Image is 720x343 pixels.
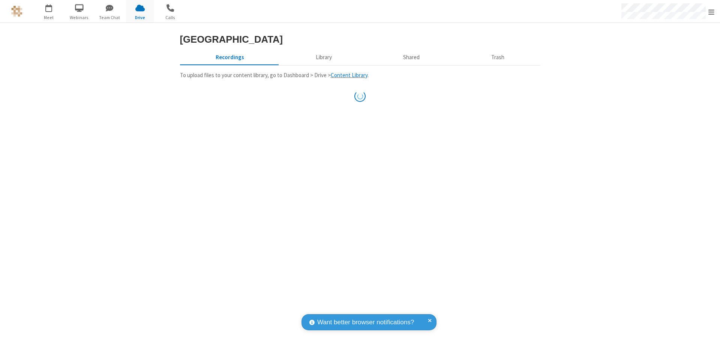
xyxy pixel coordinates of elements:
p: To upload files to your content library, go to Dashboard > Drive > . [180,71,540,80]
span: Team Chat [96,14,124,21]
a: Content Library [331,72,367,79]
span: Want better browser notifications? [317,318,414,327]
button: Trash [456,50,540,64]
span: Webinars [65,14,93,21]
button: Content library [280,50,367,64]
button: Recorded meetings [180,50,280,64]
span: Calls [156,14,184,21]
h3: [GEOGRAPHIC_DATA] [180,34,540,45]
span: Drive [126,14,154,21]
span: Meet [35,14,63,21]
button: Shared during meetings [367,50,456,64]
img: QA Selenium DO NOT DELETE OR CHANGE [11,6,22,17]
iframe: Chat [701,324,714,338]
